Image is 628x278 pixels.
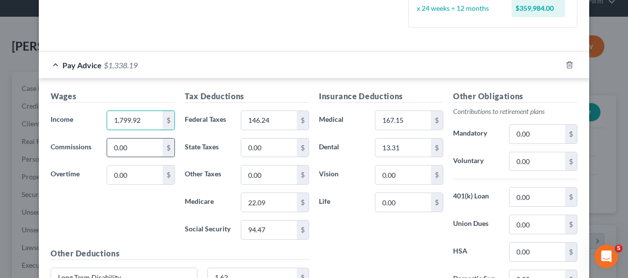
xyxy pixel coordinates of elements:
[510,243,565,261] input: 0.00
[46,165,102,185] label: Overtime
[319,90,443,103] h5: Insurance Deductions
[180,193,236,212] label: Medicare
[565,215,577,234] div: $
[453,90,577,103] h5: Other Obligations
[565,188,577,206] div: $
[163,166,174,184] div: $
[180,220,236,240] label: Social Security
[107,166,163,184] input: 0.00
[241,166,297,184] input: 0.00
[241,139,297,157] input: 0.00
[314,165,370,185] label: Vision
[241,221,297,239] input: 0.00
[180,165,236,185] label: Other Taxes
[565,125,577,143] div: $
[375,166,431,184] input: 0.00
[565,152,577,171] div: $
[185,90,309,103] h5: Tax Deductions
[431,193,443,212] div: $
[510,152,565,171] input: 0.00
[510,125,565,143] input: 0.00
[431,139,443,157] div: $
[314,111,370,130] label: Medical
[297,139,309,157] div: $
[297,193,309,212] div: $
[241,193,297,212] input: 0.00
[297,166,309,184] div: $
[615,245,623,252] span: 5
[412,3,507,13] div: x 24 weeks ÷ 12 months
[107,139,163,157] input: 0.00
[46,138,102,158] label: Commissions
[180,111,236,130] label: Federal Taxes
[297,221,309,239] div: $
[595,245,618,268] iframe: Intercom live chat
[51,115,73,123] span: Income
[431,111,443,130] div: $
[448,187,504,207] label: 401(k) Loan
[510,215,565,234] input: 0.00
[180,138,236,158] label: State Taxes
[107,111,163,130] input: 0.00
[448,152,504,171] label: Voluntary
[62,60,102,70] span: Pay Advice
[104,60,138,70] span: $1,338.19
[453,107,577,116] p: Contributions to retirement plans
[448,242,504,262] label: HSA
[565,243,577,261] div: $
[314,138,370,158] label: Dental
[375,139,431,157] input: 0.00
[375,193,431,212] input: 0.00
[51,248,309,260] h5: Other Deductions
[510,188,565,206] input: 0.00
[375,111,431,130] input: 0.00
[241,111,297,130] input: 0.00
[51,90,175,103] h5: Wages
[297,111,309,130] div: $
[163,111,174,130] div: $
[448,124,504,144] label: Mandatory
[431,166,443,184] div: $
[448,215,504,234] label: Union Dues
[163,139,174,157] div: $
[314,193,370,212] label: Life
